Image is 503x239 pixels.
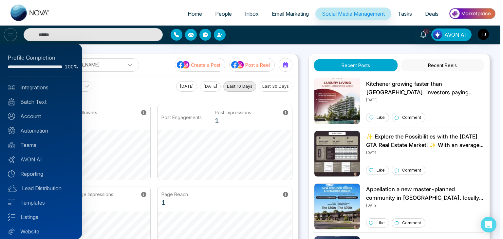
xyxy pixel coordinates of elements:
[8,228,15,235] img: Website.svg
[481,217,496,232] div: Open Intercom Messenger
[8,199,15,206] img: Templates.svg
[8,184,74,192] a: Lead Distribution
[8,54,74,62] div: Profile Completion
[8,156,74,163] a: AVON AI
[8,185,17,192] img: Lead-dist.svg
[8,170,15,177] img: Reporting.svg
[8,127,15,134] img: Automation.svg
[8,113,15,120] img: Account.svg
[8,156,15,163] img: Avon-AI.svg
[8,127,74,135] a: Automation
[8,98,74,106] a: Batch Text
[65,64,74,69] span: 100%
[8,112,74,120] a: Account
[8,228,74,235] a: Website
[8,199,74,207] a: Templates
[8,98,15,105] img: batch_text_white.png
[8,83,74,91] a: Integrations
[8,170,74,178] a: Reporting
[8,84,15,91] img: Integrated.svg
[8,213,74,221] a: Listings
[8,213,15,221] img: Listings.svg
[8,141,15,149] img: team.svg
[8,141,74,149] a: Teams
